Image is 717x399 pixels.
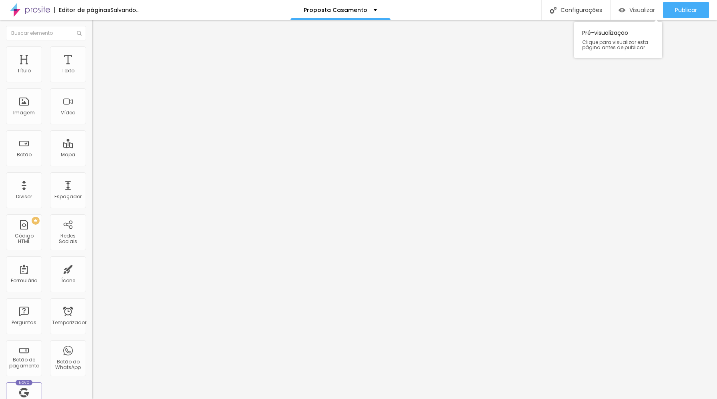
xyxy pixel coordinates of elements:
[582,39,648,51] font: Clique para visualizar esta página antes de publicar.
[59,6,110,14] font: Editor de páginas
[52,319,86,326] font: Temporizador
[92,20,717,399] iframe: Editor
[611,2,663,18] button: Visualizar
[304,6,367,14] font: Proposta Casamento
[675,6,697,14] font: Publicar
[15,232,34,245] font: Código HTML
[663,2,709,18] button: Publicar
[19,380,30,385] font: Novo
[61,277,75,284] font: Ícone
[629,6,655,14] font: Visualizar
[13,109,35,116] font: Imagem
[55,358,81,371] font: Botão do WhatsApp
[77,31,82,36] img: Ícone
[62,67,74,74] font: Texto
[9,356,39,369] font: Botão de pagamento
[619,7,625,14] img: view-1.svg
[17,67,31,74] font: Título
[16,193,32,200] font: Divisor
[550,7,557,14] img: Ícone
[61,109,75,116] font: Vídeo
[561,6,602,14] font: Configurações
[59,232,77,245] font: Redes Sociais
[582,29,628,37] font: Pré-visualização
[54,193,82,200] font: Espaçador
[12,319,36,326] font: Perguntas
[110,7,140,13] div: Salvando...
[11,277,37,284] font: Formulário
[61,151,75,158] font: Mapa
[17,151,32,158] font: Botão
[6,26,86,40] input: Buscar elemento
